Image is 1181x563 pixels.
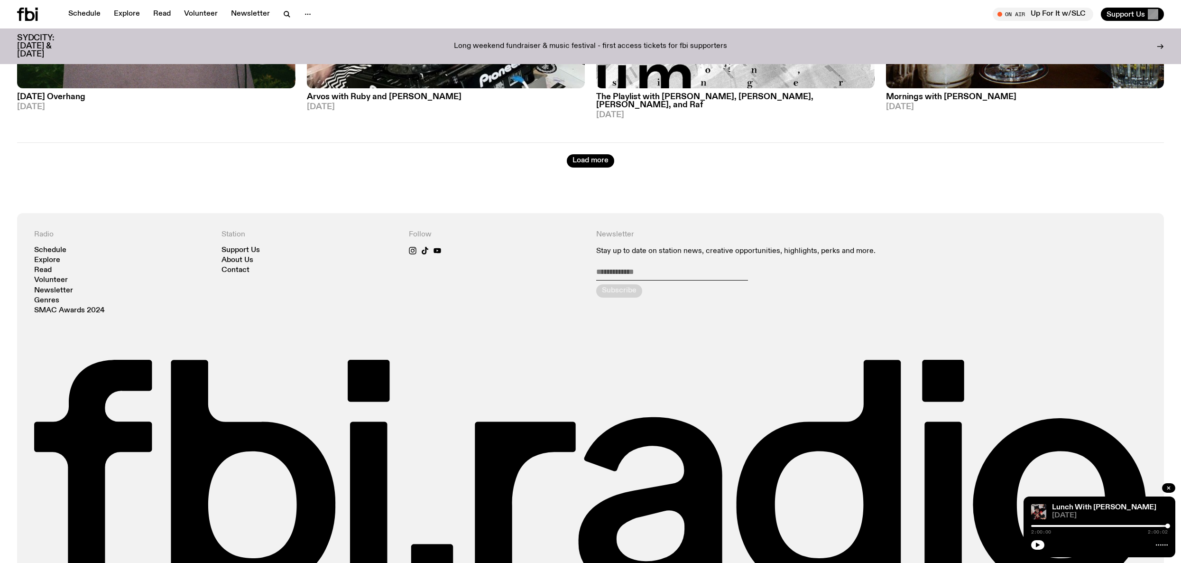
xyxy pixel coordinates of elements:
a: Arvos with Ruby and [PERSON_NAME][DATE] [307,88,585,111]
a: Schedule [63,8,106,21]
button: Load more [567,154,614,168]
span: [DATE] [307,103,585,111]
h4: Station [221,230,397,239]
a: Newsletter [225,8,276,21]
a: Explore [34,257,60,264]
span: 2:00:00 [1031,530,1051,535]
a: Volunteer [34,277,68,284]
a: Volunteer [178,8,223,21]
a: Mornings with [PERSON_NAME][DATE] [886,88,1164,111]
h3: SYDCITY: [DATE] & [DATE] [17,34,78,58]
a: Read [148,8,176,21]
span: [DATE] [886,103,1164,111]
p: Stay up to date on station news, creative opportunities, highlights, perks and more. [596,247,960,256]
a: [DATE] Overhang[DATE] [17,88,295,111]
a: Lunch With [PERSON_NAME] [1052,504,1156,511]
a: Explore [108,8,146,21]
h3: [DATE] Overhang [17,93,295,101]
h3: The Playlist with [PERSON_NAME], [PERSON_NAME], [PERSON_NAME], and Raf [596,93,875,109]
h3: Mornings with [PERSON_NAME] [886,93,1164,101]
span: [DATE] [17,103,295,111]
a: Read [34,267,52,274]
a: Contact [221,267,249,274]
a: Support Us [221,247,260,254]
p: Long weekend fundraiser & music festival - first access tickets for fbi supporters [454,42,727,51]
span: [DATE] [1052,512,1168,519]
h4: Newsletter [596,230,960,239]
button: Subscribe [596,284,642,298]
h3: Arvos with Ruby and [PERSON_NAME] [307,93,585,101]
button: On AirUp For It w/SLC [993,8,1093,21]
h4: Radio [34,230,210,239]
span: 2:00:02 [1148,530,1168,535]
a: The Playlist with [PERSON_NAME], [PERSON_NAME], [PERSON_NAME], and Raf[DATE] [596,88,875,119]
span: [DATE] [596,111,875,119]
a: Newsletter [34,287,73,294]
a: About Us [221,257,253,264]
h4: Follow [409,230,585,239]
a: Schedule [34,247,66,254]
a: Genres [34,297,59,304]
button: Support Us [1101,8,1164,21]
a: SMAC Awards 2024 [34,307,105,314]
span: Support Us [1107,10,1145,19]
